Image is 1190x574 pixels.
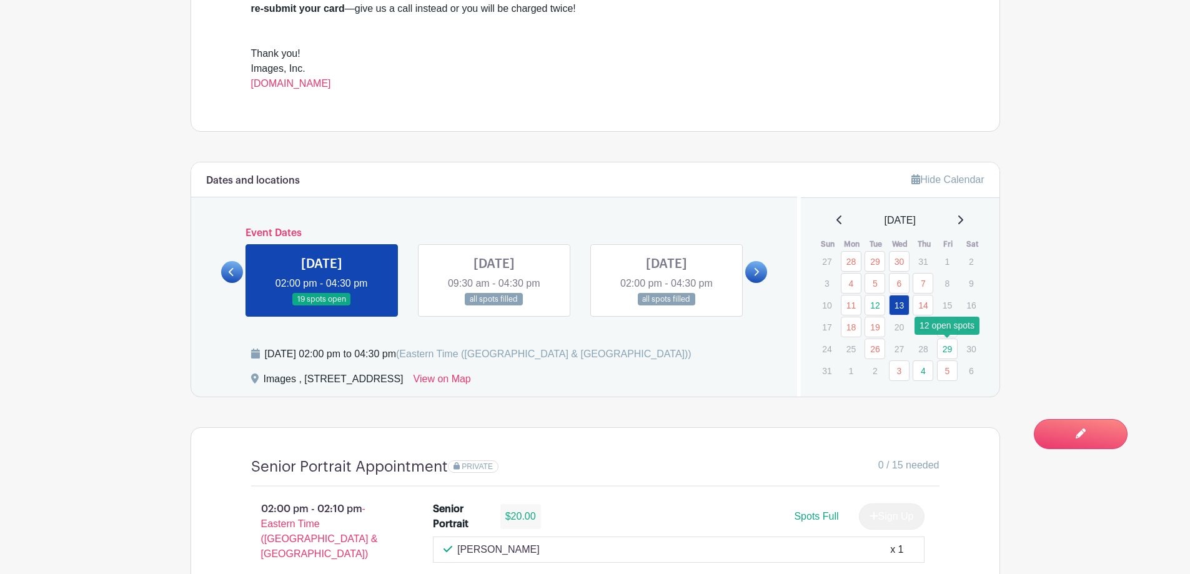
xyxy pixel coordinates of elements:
[865,361,885,380] p: 2
[960,238,984,250] th: Sat
[865,273,885,294] a: 5
[433,502,485,532] div: Senior Portrait
[816,339,837,359] p: 24
[937,360,958,381] a: 5
[251,78,331,89] a: [DOMAIN_NAME]
[816,361,837,380] p: 31
[913,339,933,359] p: 28
[231,497,414,567] p: 02:00 pm - 02:10 pm
[840,238,865,250] th: Mon
[888,238,913,250] th: Wed
[913,360,933,381] a: 4
[885,213,916,228] span: [DATE]
[396,349,692,359] span: (Eastern Time ([GEOGRAPHIC_DATA] & [GEOGRAPHIC_DATA]))
[889,360,910,381] a: 3
[794,511,838,522] span: Spots Full
[913,295,933,315] a: 14
[913,317,933,337] p: 21
[865,295,885,315] a: 12
[816,317,837,337] p: 17
[913,273,933,294] a: 7
[265,347,692,362] div: [DATE] 02:00 pm to 04:30 pm
[937,274,958,293] p: 8
[841,339,861,359] p: 25
[961,361,981,380] p: 6
[961,339,981,359] p: 30
[457,542,540,557] p: [PERSON_NAME]
[841,295,861,315] a: 11
[414,372,471,392] a: View on Map
[889,295,910,315] a: 13
[889,251,910,272] a: 30
[841,251,861,272] a: 28
[937,339,958,359] a: 29
[264,372,404,392] div: Images , [STREET_ADDRESS]
[462,462,493,471] span: PRIVATE
[841,317,861,337] a: 18
[500,504,541,529] div: $20.00
[865,251,885,272] a: 29
[251,46,940,61] div: Thank you!
[911,174,984,185] a: Hide Calendar
[865,339,885,359] a: 26
[937,252,958,271] p: 1
[889,317,910,337] p: 20
[961,252,981,271] p: 2
[243,227,746,239] h6: Event Dates
[961,274,981,293] p: 9
[878,458,940,473] span: 0 / 15 needed
[865,317,885,337] a: 19
[961,295,981,315] p: 16
[816,295,837,315] p: 10
[936,238,961,250] th: Fri
[889,273,910,294] a: 6
[816,238,840,250] th: Sun
[251,458,448,476] h4: Senior Portrait Appointment
[890,542,903,557] div: x 1
[937,295,958,315] p: 15
[912,238,936,250] th: Thu
[816,274,837,293] p: 3
[206,175,300,187] h6: Dates and locations
[251,61,940,91] div: Images, Inc.
[841,361,861,380] p: 1
[889,339,910,359] p: 27
[915,317,979,335] div: 12 open spots
[816,252,837,271] p: 27
[913,252,933,271] p: 31
[864,238,888,250] th: Tue
[841,273,861,294] a: 4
